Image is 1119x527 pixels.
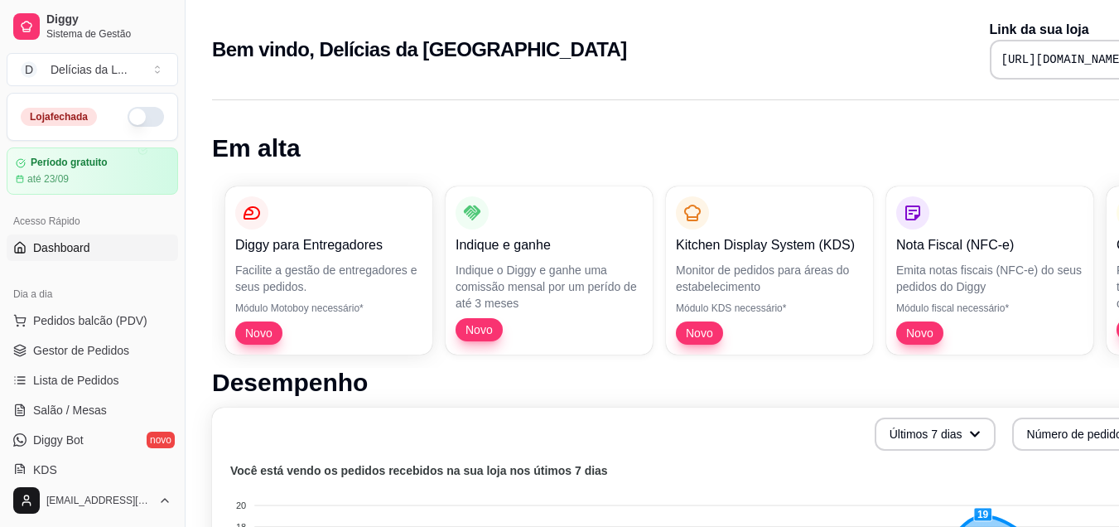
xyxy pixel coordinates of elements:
span: KDS [33,462,57,478]
span: Lista de Pedidos [33,372,119,389]
a: Diggy Botnovo [7,427,178,453]
span: Novo [239,325,279,341]
p: Indique e ganhe [456,235,643,255]
text: Você está vendo os pedidos recebidos na sua loja nos útimos 7 dias [230,464,608,477]
div: Delícias da L ... [51,61,128,78]
span: Novo [459,322,499,338]
span: Dashboard [33,239,90,256]
h2: Bem vindo, Delícias da [GEOGRAPHIC_DATA] [212,36,627,63]
a: Gestor de Pedidos [7,337,178,364]
span: [EMAIL_ADDRESS][DOMAIN_NAME] [46,494,152,507]
span: D [21,61,37,78]
span: Sistema de Gestão [46,27,171,41]
span: Diggy Bot [33,432,84,448]
button: Alterar Status [128,107,164,127]
button: Select a team [7,53,178,86]
p: Facilite a gestão de entregadores e seus pedidos. [235,262,422,295]
button: Pedidos balcão (PDV) [7,307,178,334]
a: Dashboard [7,234,178,261]
p: Diggy para Entregadores [235,235,422,255]
span: Salão / Mesas [33,402,107,418]
div: Dia a dia [7,281,178,307]
span: Diggy [46,12,171,27]
a: Lista de Pedidos [7,367,178,394]
p: Módulo KDS necessário* [676,302,863,315]
p: Nota Fiscal (NFC-e) [896,235,1083,255]
button: Diggy para EntregadoresFacilite a gestão de entregadores e seus pedidos.Módulo Motoboy necessário... [225,186,432,355]
button: [EMAIL_ADDRESS][DOMAIN_NAME] [7,481,178,520]
p: Monitor de pedidos para áreas do estabelecimento [676,262,863,295]
a: Salão / Mesas [7,397,178,423]
p: Módulo fiscal necessário* [896,302,1083,315]
button: Kitchen Display System (KDS)Monitor de pedidos para áreas do estabelecimentoMódulo KDS necessário... [666,186,873,355]
span: Pedidos balcão (PDV) [33,312,147,329]
p: Kitchen Display System (KDS) [676,235,863,255]
span: Novo [900,325,940,341]
p: Módulo Motoboy necessário* [235,302,422,315]
span: Gestor de Pedidos [33,342,129,359]
article: até 23/09 [27,172,69,186]
a: Período gratuitoaté 23/09 [7,147,178,195]
div: Acesso Rápido [7,208,178,234]
div: Loja fechada [21,108,97,126]
p: Indique o Diggy e ganhe uma comissão mensal por um perído de até 3 meses [456,262,643,312]
p: Emita notas fiscais (NFC-e) do seus pedidos do Diggy [896,262,1083,295]
tspan: 20 [236,500,246,510]
button: Últimos 7 dias [875,418,996,451]
a: DiggySistema de Gestão [7,7,178,46]
span: Novo [679,325,720,341]
button: Indique e ganheIndique o Diggy e ganhe uma comissão mensal por um perído de até 3 mesesNovo [446,186,653,355]
button: Nota Fiscal (NFC-e)Emita notas fiscais (NFC-e) do seus pedidos do DiggyMódulo fiscal necessário*Novo [886,186,1093,355]
a: KDS [7,457,178,483]
article: Período gratuito [31,157,108,169]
